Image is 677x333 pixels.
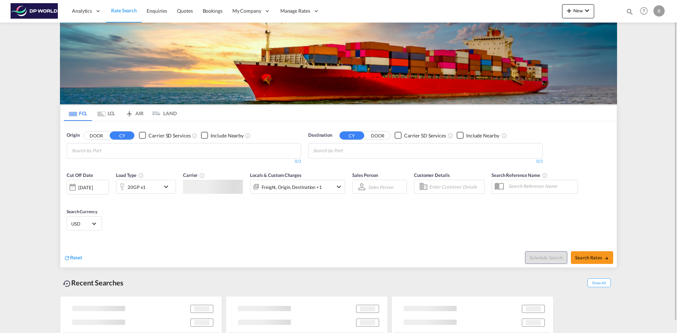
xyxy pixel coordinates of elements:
button: Note: By default Schedule search will only considerorigin ports, destination ports and cut off da... [525,251,567,264]
md-icon: icon-backup-restore [63,279,71,288]
span: Sales Person [352,172,378,178]
md-icon: icon-chevron-down [335,183,343,191]
span: Locals & Custom Charges [250,172,301,178]
span: Customer Details [414,172,450,178]
div: R [653,5,665,17]
div: icon-magnify [626,8,634,18]
md-icon: icon-magnify [626,8,634,16]
span: New [565,8,591,13]
span: Help [638,5,650,17]
span: Quotes [177,8,193,14]
span: My Company [232,7,261,14]
div: OriginDOOR CY Checkbox No InkUnchecked: Search for CY (Container Yard) services for all selected ... [60,121,617,267]
md-tab-item: LCL [92,105,120,121]
span: Enquiries [147,8,167,14]
span: Load Type [116,172,144,178]
md-icon: Unchecked: Search for CY (Container Yard) services for all selected carriers.Checked : Search for... [192,133,197,138]
div: [DATE] [67,180,109,195]
md-icon: Unchecked: Ignores neighbouring ports when fetching rates.Checked : Includes neighbouring ports w... [501,133,507,138]
md-tab-item: AIR [120,105,148,121]
md-datepicker: Select [67,194,72,203]
div: Include Nearby [211,132,244,139]
md-checkbox: Checkbox No Ink [457,132,499,139]
md-icon: icon-chevron-down [583,6,591,15]
md-icon: The selected Trucker/Carrierwill be displayed in the rate results If the rates are from another f... [199,173,205,178]
md-icon: icon-airplane [125,109,134,115]
button: DOOR [365,131,390,140]
div: Help [638,5,653,18]
div: 0/3 [308,159,543,165]
span: Search Rates [575,255,609,260]
img: LCL+%26+FCL+BACKGROUND.png [60,23,617,104]
md-checkbox: Checkbox No Ink [201,132,244,139]
md-pagination-wrapper: Use the left and right arrow keys to navigate between tabs [64,105,177,121]
md-chips-wrap: Chips container with autocompletion. Enter the text area, type text to search, and then use the u... [312,143,383,156]
span: Search Reference Name [492,172,548,178]
div: 0/3 [67,159,301,165]
md-icon: Unchecked: Search for CY (Container Yard) services for all selected carriers.Checked : Search for... [447,133,453,138]
md-chips-wrap: Chips container with autocompletion. Enter the text area, type text to search, and then use the u... [71,143,141,156]
input: Enter Customer Details [429,181,482,192]
md-select: Select Currency: $ USDUnited States Dollar [71,218,98,229]
span: Rate Search [111,7,137,13]
md-icon: icon-refresh [64,255,70,261]
span: Cut Off Date [67,172,93,178]
span: Reset [70,254,82,260]
div: Freight Origin Destination Factory Stuffingicon-chevron-down [250,180,345,194]
button: Search Ratesicon-arrow-right [571,251,613,264]
span: Manage Rates [280,7,310,14]
md-icon: icon-arrow-right [604,256,609,261]
button: icon-plus 400-fgNewicon-chevron-down [562,4,594,18]
md-checkbox: Checkbox No Ink [139,132,190,139]
span: Origin [67,132,79,139]
div: Carrier SD Services [404,132,446,139]
md-select: Sales Person [367,182,394,192]
md-icon: icon-chevron-down [162,183,174,191]
md-icon: icon-information-outline [138,173,144,178]
span: USD [71,221,91,227]
span: Search Currency [67,209,97,214]
div: 20GP x1icon-chevron-down [116,180,176,194]
md-icon: Unchecked: Ignores neighbouring ports when fetching rates.Checked : Includes neighbouring ports w... [245,133,251,138]
button: CY [340,131,364,140]
div: icon-refreshReset [64,254,82,262]
img: c08ca190194411f088ed0f3ba295208c.png [11,3,58,19]
span: Carrier [183,172,205,178]
div: [DATE] [78,184,93,191]
span: Show All [587,278,611,287]
button: DOOR [84,131,109,140]
input: Search Reference Name [505,181,578,191]
input: Chips input. [72,145,139,156]
md-icon: icon-plus 400-fg [565,6,573,15]
div: Freight Origin Destination Factory Stuffing [262,182,322,192]
md-tab-item: FCL [64,105,92,121]
md-checkbox: Checkbox No Ink [395,132,446,139]
div: Recent Searches [60,275,126,291]
input: Chips input. [313,145,380,156]
button: CY [110,131,134,140]
div: Carrier SD Services [148,132,190,139]
span: Bookings [203,8,222,14]
div: Include Nearby [466,132,499,139]
md-icon: Your search will be saved by the below given name [542,173,548,178]
md-tab-item: LAND [148,105,177,121]
div: 20GP x1 [128,182,146,192]
span: Analytics [72,7,92,14]
span: Destination [308,132,332,139]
